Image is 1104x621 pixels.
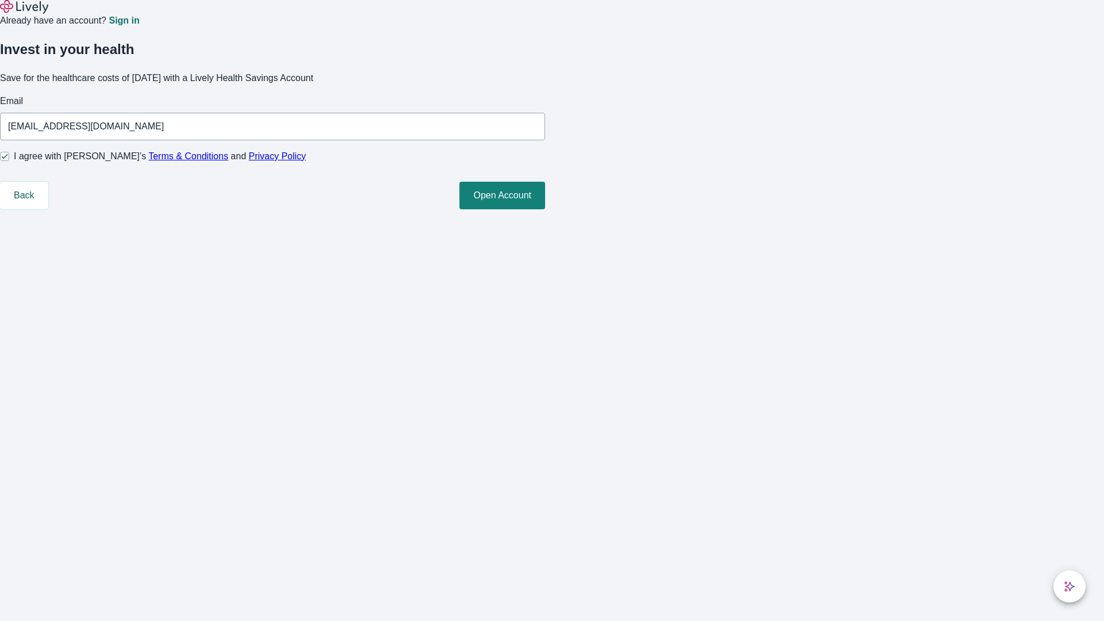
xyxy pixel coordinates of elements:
span: I agree with [PERSON_NAME]’s and [14,149,306,163]
button: chat [1053,570,1086,603]
button: Open Account [459,182,545,209]
a: Privacy Policy [249,151,306,161]
svg: Lively AI Assistant [1064,581,1075,592]
a: Terms & Conditions [148,151,228,161]
a: Sign in [109,16,139,25]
